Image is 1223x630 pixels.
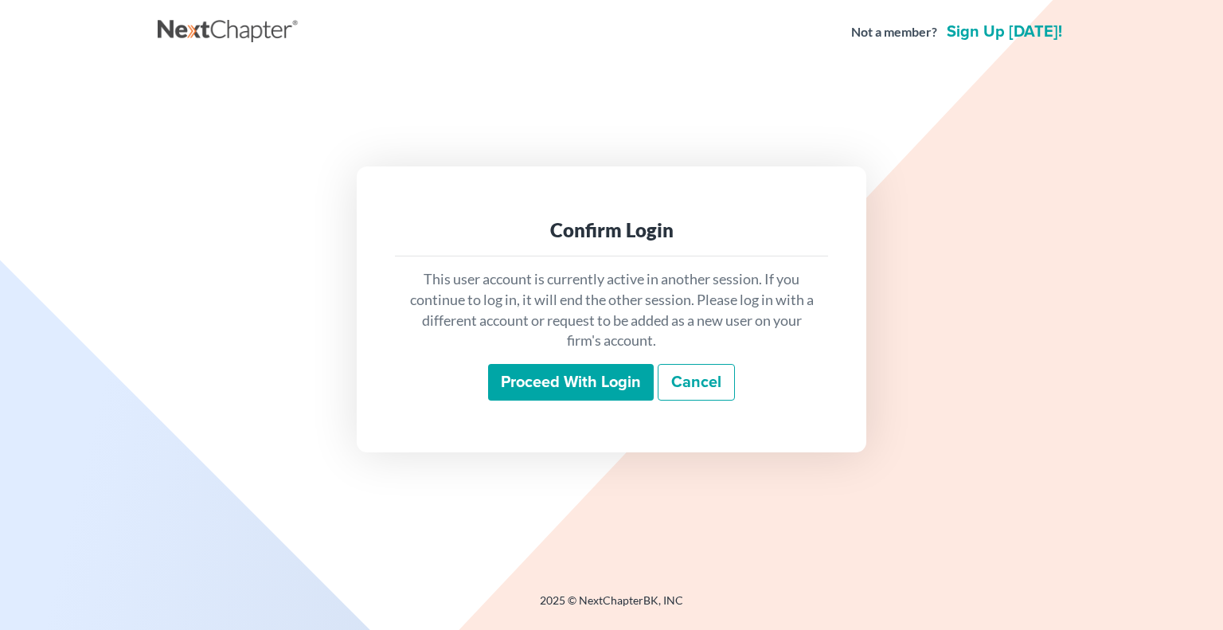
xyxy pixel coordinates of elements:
[408,217,815,243] div: Confirm Login
[944,24,1065,40] a: Sign up [DATE]!
[851,23,937,41] strong: Not a member?
[658,364,735,401] a: Cancel
[158,593,1065,621] div: 2025 © NextChapterBK, INC
[488,364,654,401] input: Proceed with login
[408,269,815,351] p: This user account is currently active in another session. If you continue to log in, it will end ...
